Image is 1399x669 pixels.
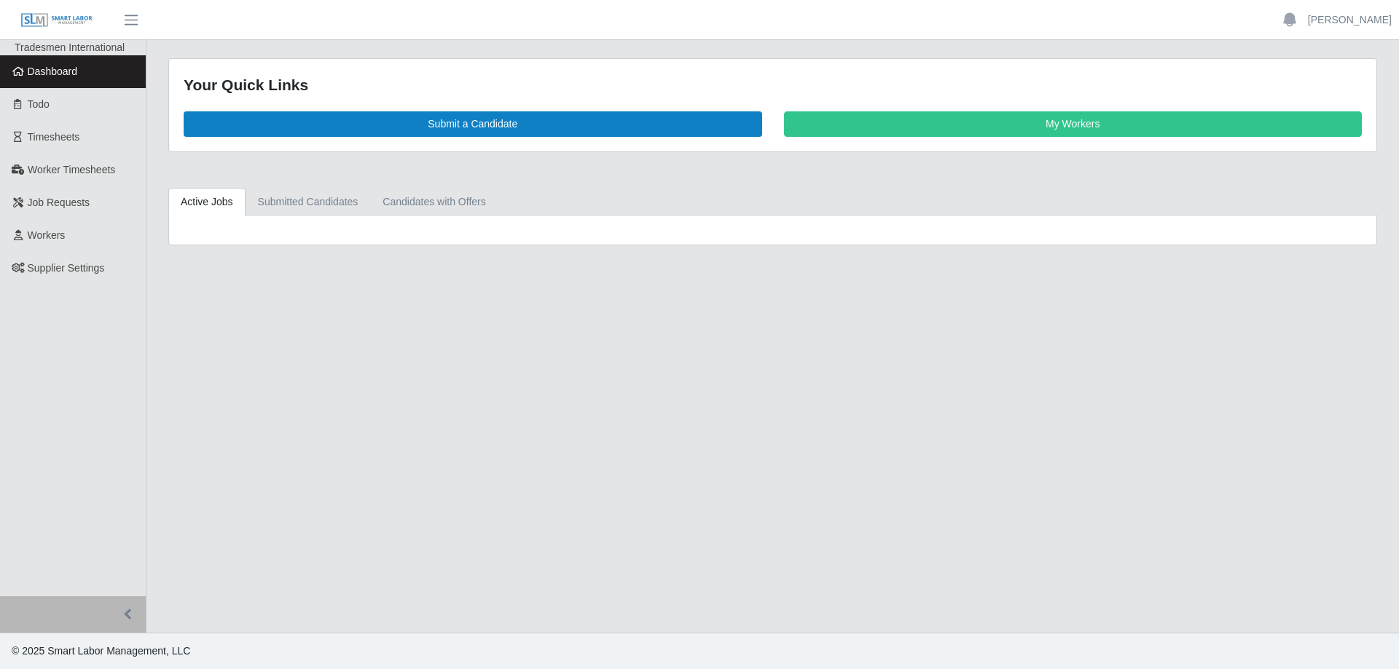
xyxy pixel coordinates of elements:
div: Your Quick Links [184,74,1362,97]
a: Submitted Candidates [246,188,371,216]
span: Job Requests [28,197,90,208]
a: Candidates with Offers [370,188,498,216]
a: Submit a Candidate [184,111,762,137]
a: My Workers [784,111,1363,137]
span: Supplier Settings [28,262,105,274]
a: [PERSON_NAME] [1308,12,1392,28]
span: Workers [28,229,66,241]
span: Todo [28,98,50,110]
a: Active Jobs [168,188,246,216]
span: Tradesmen International [15,41,125,53]
span: Timesheets [28,131,80,143]
span: Dashboard [28,66,78,77]
span: © 2025 Smart Labor Management, LLC [12,645,190,657]
span: Worker Timesheets [28,164,115,175]
img: SLM Logo [20,12,93,28]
